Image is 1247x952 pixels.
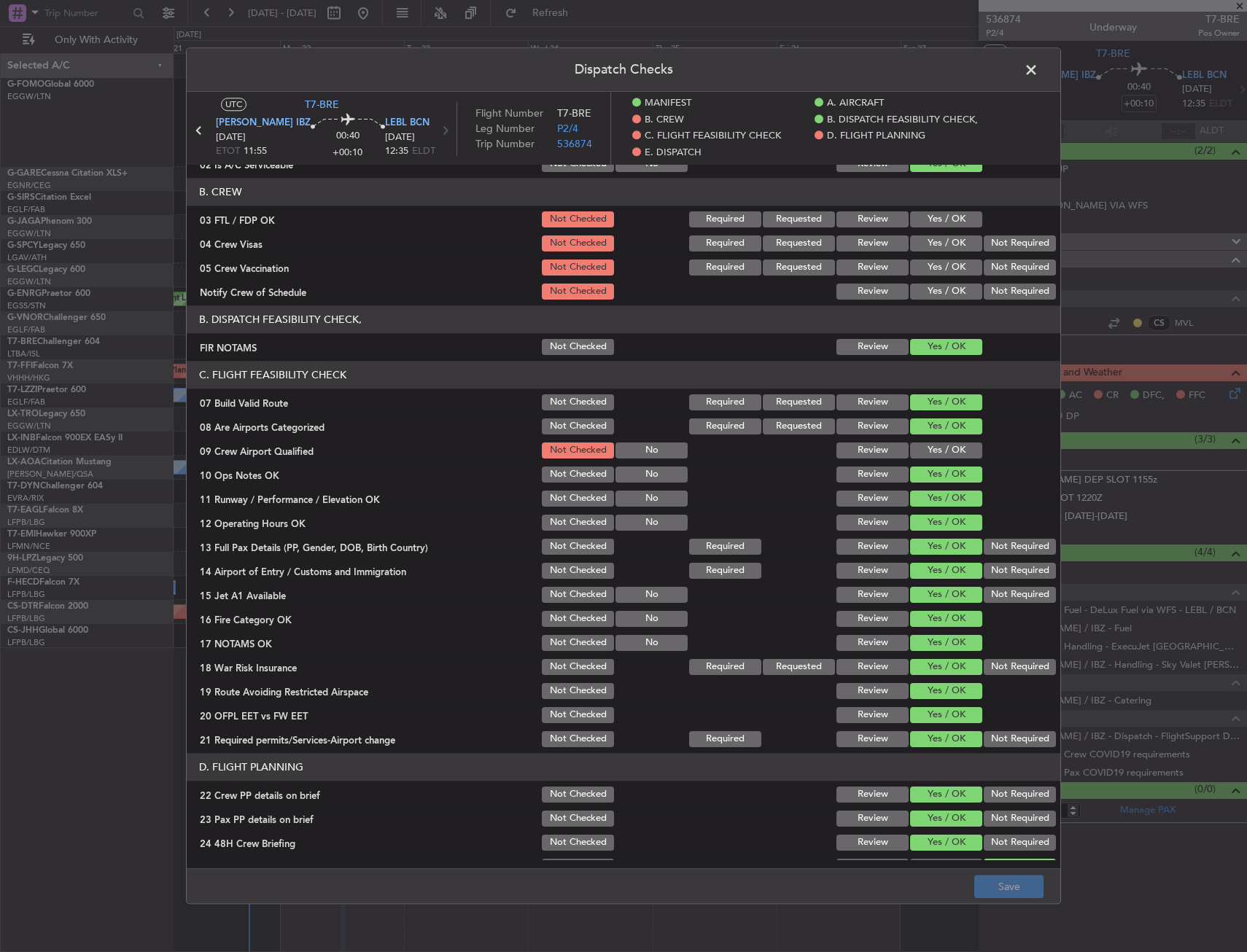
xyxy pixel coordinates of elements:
[910,491,982,507] button: Yes / OK
[984,835,1056,851] button: Not Required
[910,394,982,410] button: Yes / OK
[910,859,982,875] button: Yes / OK
[910,659,982,675] button: Yes / OK
[984,859,1056,875] button: Not Required
[984,587,1056,603] button: Not Required
[984,811,1056,827] button: Not Required
[910,707,982,723] button: Yes / OK
[984,787,1056,803] button: Not Required
[910,611,982,627] button: Yes / OK
[910,467,982,483] button: Yes / OK
[910,587,982,603] button: Yes / OK
[984,539,1056,555] button: Not Required
[910,260,982,276] button: Yes / OK
[910,284,982,300] button: Yes / OK
[910,515,982,531] button: Yes / OK
[910,235,982,251] button: Yes / OK
[910,339,982,355] button: Yes / OK
[910,418,982,434] button: Yes / OK
[910,635,982,651] button: Yes / OK
[910,683,982,699] button: Yes / OK
[984,260,1056,276] button: Not Required
[910,731,982,747] button: Yes / OK
[187,48,1060,92] header: Dispatch Checks
[910,211,982,227] button: Yes / OK
[984,563,1056,579] button: Not Required
[910,835,982,851] button: Yes / OK
[910,811,982,827] button: Yes / OK
[910,787,982,803] button: Yes / OK
[910,442,982,459] button: Yes / OK
[984,731,1056,747] button: Not Required
[984,284,1056,300] button: Not Required
[984,659,1056,675] button: Not Required
[910,539,982,555] button: Yes / OK
[910,563,982,579] button: Yes / OK
[984,235,1056,251] button: Not Required
[910,156,982,172] button: Yes / OK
